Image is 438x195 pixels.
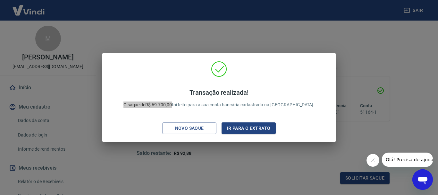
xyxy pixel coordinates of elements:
div: Novo saque [167,124,212,132]
iframe: Fechar mensagem [366,154,379,167]
button: Ir para o extrato [222,122,276,134]
p: O saque de R$ 69.700,00 foi feito para a sua conta bancária cadastrada na [GEOGRAPHIC_DATA]. [123,89,315,108]
iframe: Mensagem da empresa [382,153,433,167]
h4: Transação realizada! [123,89,315,96]
iframe: Botão para abrir a janela de mensagens [412,169,433,190]
button: Novo saque [162,122,216,134]
span: Olá! Precisa de ajuda? [4,4,54,10]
